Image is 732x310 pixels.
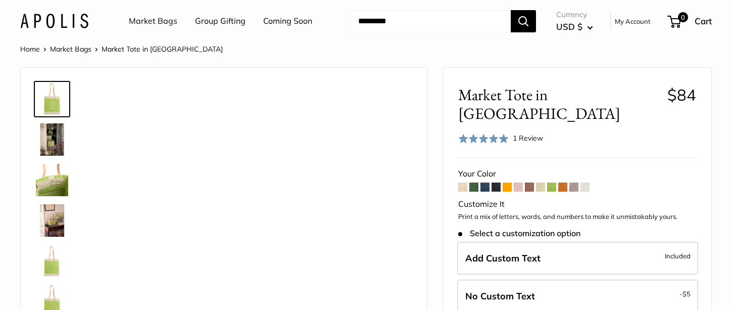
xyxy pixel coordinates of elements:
[695,16,712,26] span: Cart
[20,42,223,56] nav: Breadcrumb
[679,288,691,300] span: -
[678,12,688,22] span: 0
[36,164,68,196] img: Market Tote in Chartreuse
[458,197,696,212] div: Customize It
[129,14,177,29] a: Market Bags
[457,242,698,275] label: Add Custom Text
[556,8,593,22] span: Currency
[667,85,696,105] span: $84
[102,45,223,54] span: Market Tote in [GEOGRAPHIC_DATA]
[682,290,691,298] span: $5
[458,212,696,222] p: Print a mix of letters, words, and numbers to make it unmistakably yours.
[458,166,696,182] div: Your Color
[511,10,536,32] button: Search
[36,123,68,156] img: Market Tote in Chartreuse
[465,252,541,264] span: Add Custom Text
[50,45,91,54] a: Market Bags
[20,14,88,28] img: Apolis
[665,250,691,262] span: Included
[34,202,70,239] a: Market Tote in Chartreuse
[350,10,511,32] input: Search...
[195,14,246,29] a: Group Gifting
[465,290,535,302] span: No Custom Text
[556,21,582,32] span: USD $
[615,15,651,27] a: My Account
[556,19,593,35] button: USD $
[36,245,68,277] img: Market Tote in Chartreuse
[20,45,40,54] a: Home
[34,162,70,198] a: Market Tote in Chartreuse
[263,14,312,29] a: Coming Soon
[458,229,580,238] span: Select a customization option
[34,243,70,279] a: Market Tote in Chartreuse
[458,85,659,123] span: Market Tote in [GEOGRAPHIC_DATA]
[36,83,68,115] img: Market Tote in Chartreuse
[668,13,712,29] a: 0 Cart
[513,134,543,143] span: 1 Review
[34,121,70,158] a: Market Tote in Chartreuse
[36,204,68,237] img: Market Tote in Chartreuse
[34,81,70,117] a: Market Tote in Chartreuse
